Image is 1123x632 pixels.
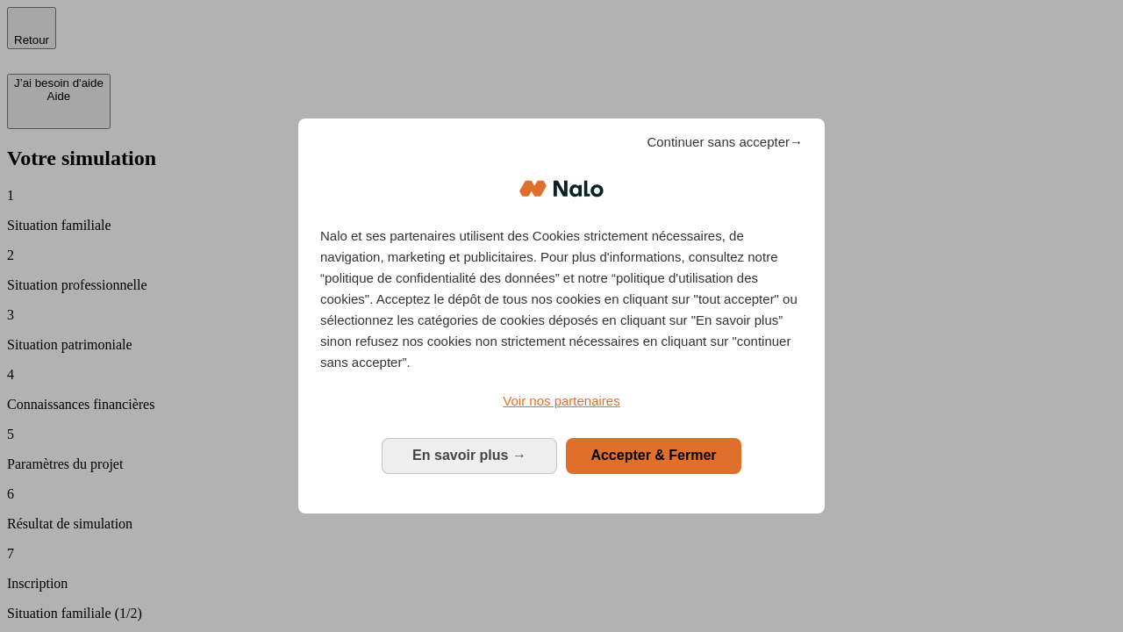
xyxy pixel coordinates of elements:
span: En savoir plus → [412,448,526,463]
span: Accepter & Fermer [590,448,716,463]
span: Continuer sans accepter→ [647,132,803,153]
a: Voir nos partenaires [320,391,803,412]
div: Bienvenue chez Nalo Gestion du consentement [298,118,825,513]
img: Logo [519,162,604,215]
span: Voir nos partenaires [503,393,619,408]
p: Nalo et ses partenaires utilisent des Cookies strictement nécessaires, de navigation, marketing e... [320,226,803,373]
button: Accepter & Fermer: Accepter notre traitement des données et fermer [566,438,741,473]
button: En savoir plus: Configurer vos consentements [382,438,557,473]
